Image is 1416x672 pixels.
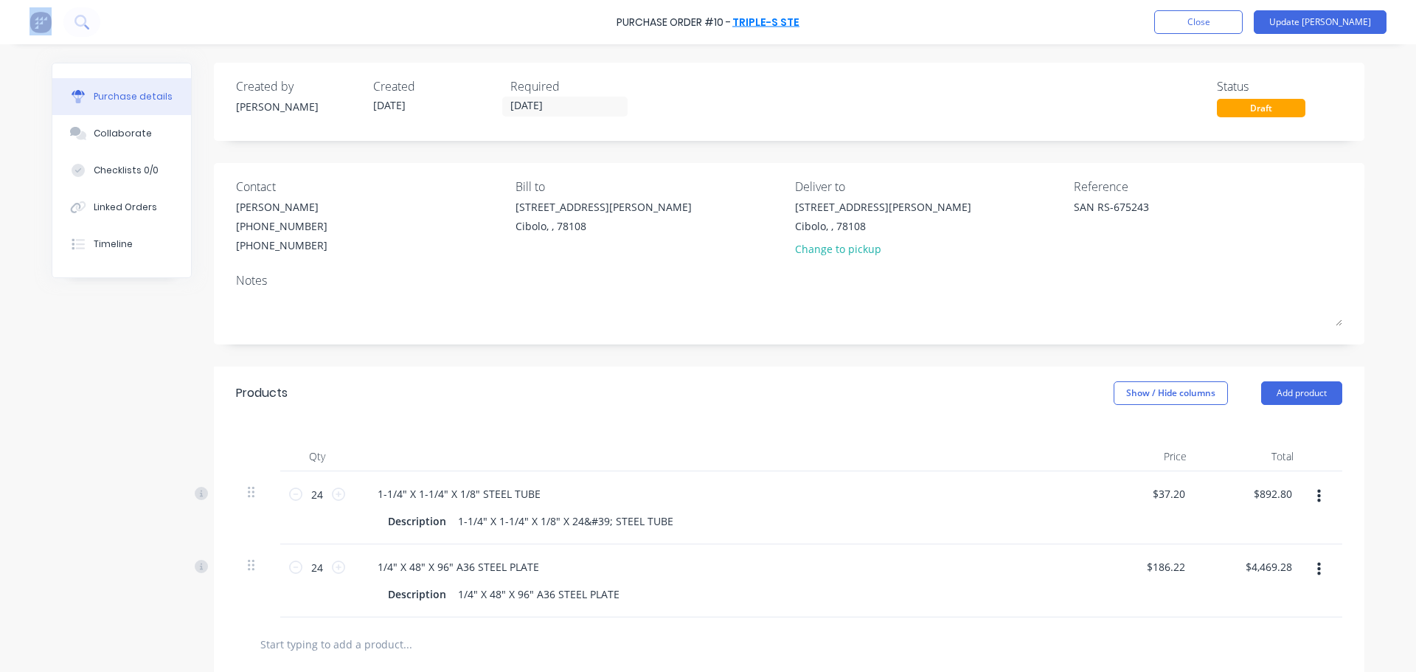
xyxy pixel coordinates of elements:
div: Collaborate [94,127,152,140]
div: [STREET_ADDRESS][PERSON_NAME] [516,199,692,215]
div: Total [1198,442,1305,471]
div: Qty [280,442,354,471]
div: Notes [236,271,1342,289]
a: TRIPLE-S STE [732,15,799,30]
div: 1-1/4" X 1-1/4" X 1/8" STEEL TUBE [366,483,552,505]
div: Timeline [94,238,133,251]
div: Change to pickup [795,241,971,257]
div: Created [373,77,499,95]
button: Checklists 0/0 [52,152,191,189]
div: [PHONE_NUMBER] [236,218,327,234]
div: Price [1091,442,1198,471]
textarea: SAN RS-675243 [1074,199,1258,232]
div: [PHONE_NUMBER] [236,238,327,253]
div: Linked Orders [94,201,157,214]
div: Cibolo, , 78108 [516,218,692,234]
div: Products [236,384,288,402]
button: Update [PERSON_NAME] [1254,10,1386,34]
div: 1/4" X 48" X 96" A36 STEEL PLATE [366,556,551,578]
div: Deliver to [795,178,1063,195]
div: Draft [1217,99,1305,117]
div: Created by [236,77,361,95]
div: [PERSON_NAME] [236,199,327,215]
button: Show / Hide columns [1114,381,1228,405]
div: Description [382,583,452,605]
div: Description [382,510,452,532]
div: Status [1217,77,1342,95]
div: Contact [236,178,504,195]
div: Cibolo, , 78108 [795,218,971,234]
button: Add product [1261,381,1342,405]
img: Factory [29,11,52,33]
div: Reference [1074,178,1342,195]
div: [STREET_ADDRESS][PERSON_NAME] [795,199,971,215]
div: Required [510,77,636,95]
button: Close [1154,10,1243,34]
div: Checklists 0/0 [94,164,159,177]
button: Timeline [52,226,191,263]
button: Linked Orders [52,189,191,226]
div: Bill to [516,178,784,195]
input: Start typing to add a product... [260,629,555,659]
button: Purchase details [52,78,191,115]
div: 1-1/4" X 1-1/4" X 1/8" X 24&#39; STEEL TUBE [452,510,679,532]
div: Purchase details [94,90,173,103]
div: [PERSON_NAME] [236,99,361,114]
div: 1/4" X 48" X 96" A36 STEEL PLATE [452,583,625,605]
div: Purchase Order #10 - [617,15,731,30]
button: Collaborate [52,115,191,152]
